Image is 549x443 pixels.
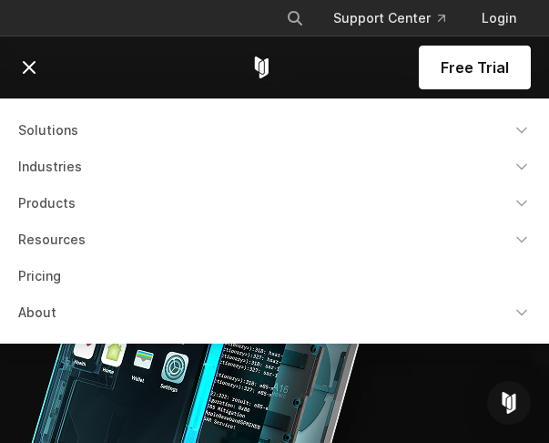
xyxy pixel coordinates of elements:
div: Navigation Menu [7,114,542,329]
div: Open Intercom Messenger [487,381,531,425]
div: Navigation Menu [271,2,531,35]
a: Corellium Home [250,57,273,78]
a: Support Center [319,2,460,35]
a: Solutions [7,114,542,147]
a: Free Trial [419,46,531,89]
a: Industries [7,150,542,183]
a: About [7,296,542,329]
a: Products [7,187,542,220]
a: Resources [7,223,542,256]
a: Login [467,2,531,35]
span: Free Trial [441,57,509,78]
a: Pricing [7,260,542,293]
button: Search [279,2,311,35]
